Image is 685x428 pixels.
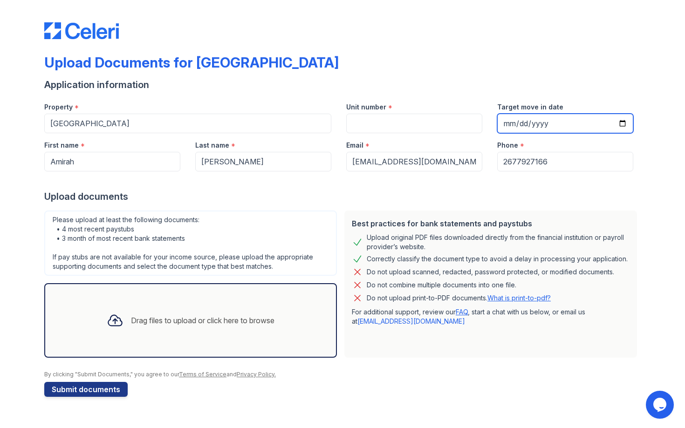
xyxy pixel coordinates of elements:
[44,371,641,378] div: By clicking "Submit Documents," you agree to our and
[357,317,465,325] a: [EMAIL_ADDRESS][DOMAIN_NAME]
[44,190,641,203] div: Upload documents
[179,371,226,378] a: Terms of Service
[44,78,641,91] div: Application information
[646,391,676,419] iframe: chat widget
[367,266,614,278] div: Do not upload scanned, redacted, password protected, or modified documents.
[44,141,79,150] label: First name
[44,54,339,71] div: Upload Documents for [GEOGRAPHIC_DATA]
[44,211,337,276] div: Please upload at least the following documents: • 4 most recent paystubs • 3 month of most recent...
[346,102,386,112] label: Unit number
[237,371,276,378] a: Privacy Policy.
[367,293,551,303] p: Do not upload print-to-PDF documents.
[44,22,119,39] img: CE_Logo_Blue-a8612792a0a2168367f1c8372b55b34899dd931a85d93a1a3d3e32e68fde9ad4.png
[44,382,128,397] button: Submit documents
[497,102,563,112] label: Target move in date
[352,307,630,326] p: For additional support, review our , start a chat with us below, or email us at
[346,141,363,150] label: Email
[367,253,628,265] div: Correctly classify the document type to avoid a delay in processing your application.
[131,315,274,326] div: Drag files to upload or click here to browse
[195,141,229,150] label: Last name
[456,308,468,316] a: FAQ
[487,294,551,302] a: What is print-to-pdf?
[44,102,73,112] label: Property
[367,233,630,251] div: Upload original PDF files downloaded directly from the financial institution or payroll provider’...
[352,218,630,229] div: Best practices for bank statements and paystubs
[497,141,518,150] label: Phone
[367,279,516,291] div: Do not combine multiple documents into one file.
